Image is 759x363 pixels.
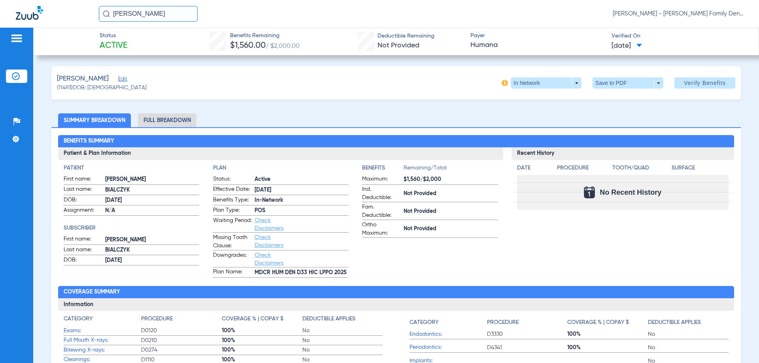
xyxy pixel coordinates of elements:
span: Verify Benefits [684,80,726,86]
h4: Procedure [557,164,610,172]
app-breakdown-title: Surface [672,164,728,175]
h4: Plan [213,164,348,172]
h3: Information [58,298,734,311]
span: [PERSON_NAME] [105,236,199,244]
span: 100% [222,337,302,344]
app-breakdown-title: Procedure [557,164,610,175]
span: Plan Name: [213,268,252,277]
span: 100% [567,344,648,352]
span: [DATE] [105,256,199,265]
span: $1,560.00 [230,41,266,50]
span: [PERSON_NAME] [105,175,199,184]
span: No [302,337,383,344]
span: D3330 [487,330,568,338]
span: Active [100,40,127,51]
h4: Subscriber [64,224,199,232]
span: Benefits Remaining [230,32,300,40]
img: hamburger-icon [10,34,23,43]
a: Check Disclaimers [255,252,283,266]
span: Last name: [64,246,102,255]
span: Periodontics: [410,343,487,352]
app-breakdown-title: Tooth/Quad [612,164,669,175]
span: BIALCZYK [105,186,199,194]
span: DOB: [64,256,102,265]
h3: Patient & Plan Information [58,147,503,160]
span: Status [100,32,127,40]
app-breakdown-title: Coverage % | Copay $ [222,315,302,326]
span: Not Provided [404,225,497,233]
h2: Benefits Summary [58,135,734,148]
span: Verified On [612,32,746,40]
h2: Coverage Summary [58,286,734,299]
span: [PERSON_NAME] [57,74,109,84]
span: Payer [470,32,605,40]
button: In Network [511,77,582,88]
span: No Recent History [600,188,661,196]
span: Endodontics: [410,330,487,339]
app-breakdown-title: Coverage % | Copay $ [567,315,648,329]
h4: Date [517,164,550,172]
h3: Recent History [512,147,734,160]
span: Humana [470,40,605,50]
span: No [302,346,383,354]
li: Summary Breakdown [58,113,131,127]
span: DOB: [64,196,102,205]
span: Ind. Deductible: [362,185,401,202]
h4: Tooth/Quad [612,164,669,172]
iframe: Chat Widget [719,325,759,363]
span: Exams: [64,327,141,335]
app-breakdown-title: Category [64,315,141,326]
span: N/A [105,207,199,215]
span: First name: [64,175,102,184]
button: Verify Benefits [674,77,735,88]
h4: Deductible Applies [648,318,701,327]
span: [DATE] [612,41,642,51]
span: Missing Tooth Clause: [213,233,252,250]
span: 100% [567,330,648,338]
app-breakdown-title: Patient [64,164,199,172]
span: Bitewing X-rays: [64,346,141,354]
app-breakdown-title: Date [517,164,550,175]
img: info-icon [502,80,508,86]
span: No [302,327,383,335]
li: Full Breakdown [138,113,196,127]
span: BIALCZYK [105,246,199,254]
app-breakdown-title: Procedure [487,315,568,329]
h4: Category [64,315,93,323]
span: [PERSON_NAME] - [PERSON_NAME] Family Dentistry [613,10,743,18]
span: 100% [222,346,302,354]
span: MDCR HUM DEN D33 HIC LPPO 2025 [255,269,348,277]
span: In-Network [255,196,348,205]
app-breakdown-title: Category [410,315,487,329]
span: Fam. Deductible: [362,203,401,220]
button: Save to PDF [593,77,663,88]
span: Active [255,175,348,184]
span: Benefits Type: [213,196,252,205]
span: Ortho Maximum: [362,221,401,237]
span: $1,560/$2,000 [404,175,497,184]
app-breakdown-title: Benefits [362,164,404,175]
span: Deductible Remaining [378,32,434,40]
span: POS [255,207,348,215]
span: [DATE] [255,186,348,194]
span: No [648,344,729,352]
span: D0274 [141,346,222,354]
span: (11493) DOB: [DEMOGRAPHIC_DATA] [57,84,147,92]
app-breakdown-title: Deductible Applies [302,315,383,326]
a: Check Disclaimers [255,235,283,248]
span: Last name: [64,185,102,195]
h4: Deductible Applies [302,315,355,323]
span: Assignment: [64,206,102,216]
h4: Procedure [487,318,519,327]
span: Edit [118,76,125,84]
span: D0210 [141,337,222,344]
span: Not Provided [404,190,497,198]
input: Search for patients [99,6,198,22]
span: [DATE] [105,196,199,205]
span: Waiting Period: [213,216,252,232]
span: No [648,330,729,338]
app-breakdown-title: Procedure [141,315,222,326]
a: Check Disclaimers [255,218,283,231]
